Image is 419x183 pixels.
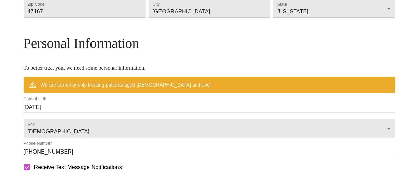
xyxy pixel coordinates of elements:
[34,163,122,171] span: Receive Text Message Notifications
[24,65,396,71] p: To better treat you, we need some personal information.
[24,97,46,101] label: Date of birth
[24,35,396,51] h3: Personal Information
[24,119,396,138] div: [DEMOGRAPHIC_DATA]
[41,79,211,91] div: We are currently only treating patients aged [DEMOGRAPHIC_DATA] and over
[24,142,52,146] label: Phone Number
